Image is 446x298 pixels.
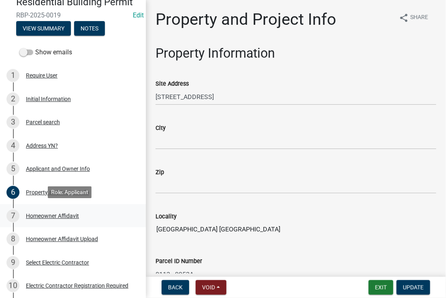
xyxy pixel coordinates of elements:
button: Notes [74,21,105,36]
label: Site Address [156,81,189,87]
div: 5 [6,162,19,175]
div: Electric Contractor Registration Required [26,283,128,289]
div: Select Electric Contractor [26,260,89,266]
wm-modal-confirm: Summary [16,26,71,32]
span: RBP-2025-0019 [16,11,130,19]
label: City [156,125,166,131]
a: Edit [133,11,144,19]
h2: Property Information [156,45,436,61]
button: Back [162,280,189,295]
div: 1 [6,69,19,82]
div: 7 [6,209,19,222]
i: share [399,13,409,23]
div: Homeowner Affidavit [26,213,79,219]
span: Void [202,284,215,291]
div: 8 [6,233,19,246]
div: 6 [6,186,19,199]
div: Require User [26,73,58,78]
div: 2 [6,93,19,106]
div: 9 [6,256,19,269]
label: Parcel ID Number [156,259,202,264]
div: Applicant and Owner Info [26,166,90,172]
wm-modal-confirm: Notes [74,26,105,32]
div: 4 [6,139,19,152]
div: 10 [6,279,19,292]
div: Address YN? [26,143,58,149]
button: Void [196,280,226,295]
span: Share [410,13,428,23]
wm-modal-confirm: Edit Application Number [133,11,144,19]
div: Initial Information [26,96,71,102]
h1: Property and Project Info [156,10,336,29]
div: Role: Applicant [48,186,92,198]
button: shareShare [393,10,435,26]
button: Update [397,280,430,295]
button: View Summary [16,21,71,36]
div: Parcel search [26,119,60,125]
span: Update [403,284,424,291]
div: Homeowner Affidavit Upload [26,236,98,242]
label: Locality [156,214,177,220]
span: Back [168,284,183,291]
label: Show emails [19,48,72,57]
div: Property and Project Info [26,190,89,195]
label: Zip [156,170,164,175]
button: Exit [369,280,393,295]
div: 3 [6,116,19,129]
